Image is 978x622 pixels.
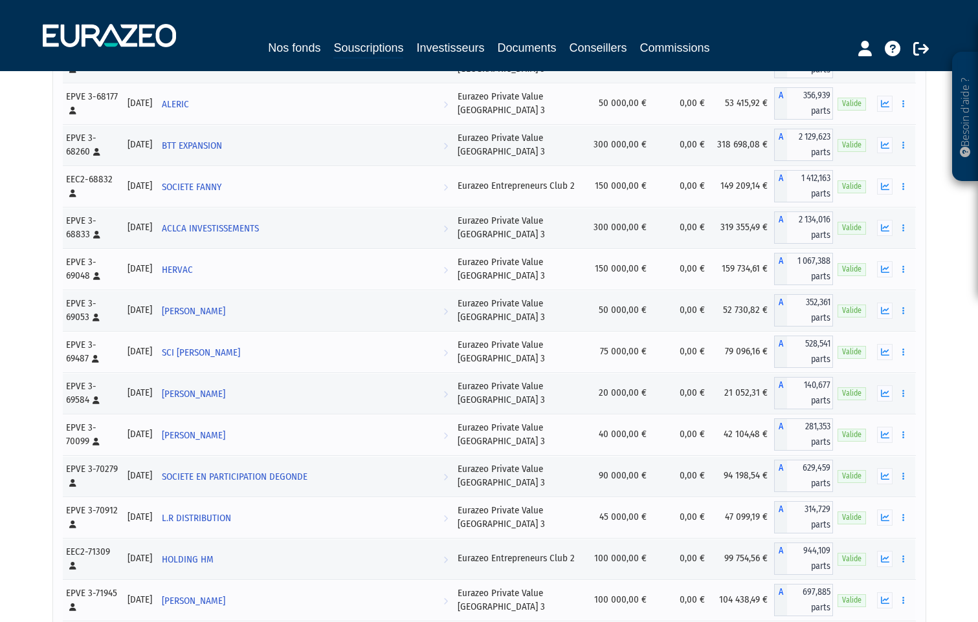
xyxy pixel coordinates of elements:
[458,552,583,565] div: Eurazeo Entrepreneurs Club 2
[443,92,448,116] i: Voir l'investisseur
[157,256,453,282] a: HERVAC
[774,129,833,161] div: A - Eurazeo Private Value Europe 3
[128,179,152,193] div: [DATE]
[128,345,152,358] div: [DATE]
[458,214,583,242] div: Eurazeo Private Value [GEOGRAPHIC_DATA] 3
[588,455,653,497] td: 90 000,00 €
[93,314,100,321] i: [Français] Personne physique
[93,396,100,404] i: [Français] Personne physique
[157,91,453,116] a: ALERIC
[157,504,453,530] a: L.R DISTRIBUTION
[711,372,774,414] td: 21 052,31 €
[443,424,448,447] i: Voir l'investisseur
[443,589,448,613] i: Voir l'investisseur
[157,422,453,447] a: [PERSON_NAME]
[653,372,712,414] td: 0,00 €
[162,217,259,241] span: ACLCA INVESTISSEMENTS
[157,546,453,572] a: HOLDING HM
[588,166,653,207] td: 150 000,00 €
[570,39,627,57] a: Conseillers
[66,131,119,159] div: EPVE 3-68260
[458,131,583,159] div: Eurazeo Private Value [GEOGRAPHIC_DATA] 3
[711,331,774,372] td: 79 096,16 €
[588,497,653,538] td: 45 000,00 €
[157,380,453,406] a: [PERSON_NAME]
[653,455,712,497] td: 0,00 €
[653,290,712,331] td: 0,00 €
[787,253,833,285] span: 1 067,388 parts
[787,294,833,327] span: 352,361 parts
[443,299,448,323] i: Voir l'investisseur
[588,248,653,290] td: 150 000,00 €
[588,372,653,414] td: 20 000,00 €
[774,253,833,285] div: A - Eurazeo Private Value Europe 3
[93,438,100,445] i: [Français] Personne physique
[774,336,833,368] div: A - Eurazeo Private Value Europe 3
[69,562,76,570] i: [Français] Personne physique
[128,386,152,400] div: [DATE]
[774,87,833,120] div: A - Eurazeo Private Value Europe 3
[458,586,583,614] div: Eurazeo Private Value [GEOGRAPHIC_DATA] 3
[653,166,712,207] td: 0,00 €
[774,501,787,533] span: A
[162,92,189,116] span: ALERIC
[66,297,119,325] div: EPVE 3-69053
[711,579,774,621] td: 104 438,49 €
[66,214,119,242] div: EPVE 3-68833
[458,462,583,490] div: Eurazeo Private Value [GEOGRAPHIC_DATA] 3
[653,248,712,290] td: 0,00 €
[653,579,712,621] td: 0,00 €
[711,290,774,331] td: 52 730,82 €
[458,380,583,407] div: Eurazeo Private Value [GEOGRAPHIC_DATA] 3
[711,538,774,579] td: 99 754,56 €
[838,387,866,400] span: Valide
[653,207,712,248] td: 0,00 €
[774,294,787,327] span: A
[443,175,448,199] i: Voir l'investisseur
[128,510,152,524] div: [DATE]
[588,331,653,372] td: 75 000,00 €
[162,589,225,613] span: [PERSON_NAME]
[416,39,484,57] a: Investisseurs
[787,87,833,120] span: 356,939 parts
[92,355,99,363] i: [Français] Personne physique
[774,377,787,409] span: A
[443,134,448,158] i: Voir l'investisseur
[787,129,833,161] span: 2 129,623 parts
[162,341,240,365] span: SCI [PERSON_NAME]
[128,303,152,317] div: [DATE]
[443,258,448,282] i: Voir l'investisseur
[128,593,152,606] div: [DATE]
[653,124,712,166] td: 0,00 €
[458,179,583,193] div: Eurazeo Entrepreneurs Club 2
[838,346,866,358] span: Valide
[711,83,774,124] td: 53 415,92 €
[66,173,119,200] div: EEC2-68832
[774,460,833,492] div: A - Eurazeo Private Value Europe 3
[157,132,453,158] a: BTT EXPANSION
[774,336,787,368] span: A
[458,421,583,449] div: Eurazeo Private Value [GEOGRAPHIC_DATA] 3
[787,377,833,409] span: 140,677 parts
[128,552,152,565] div: [DATE]
[128,469,152,482] div: [DATE]
[443,382,448,406] i: Voir l'investisseur
[157,297,453,323] a: [PERSON_NAME]
[93,231,100,239] i: [Français] Personne physique
[69,603,76,611] i: [Français] Personne physique
[774,170,833,202] div: A - Eurazeo Entrepreneurs Club 2
[838,470,866,482] span: Valide
[787,542,833,575] span: 944,109 parts
[157,587,453,613] a: [PERSON_NAME]
[162,299,225,323] span: [PERSON_NAME]
[774,211,787,244] span: A
[443,506,448,530] i: Voir l'investisseur
[774,542,787,575] span: A
[653,538,712,579] td: 0,00 €
[128,138,152,151] div: [DATE]
[66,90,119,118] div: EPVE 3-68177
[458,338,583,366] div: Eurazeo Private Value [GEOGRAPHIC_DATA] 3
[774,377,833,409] div: A - Eurazeo Private Value Europe 3
[157,173,453,199] a: SOCIETE FANNY
[588,538,653,579] td: 100 000,00 €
